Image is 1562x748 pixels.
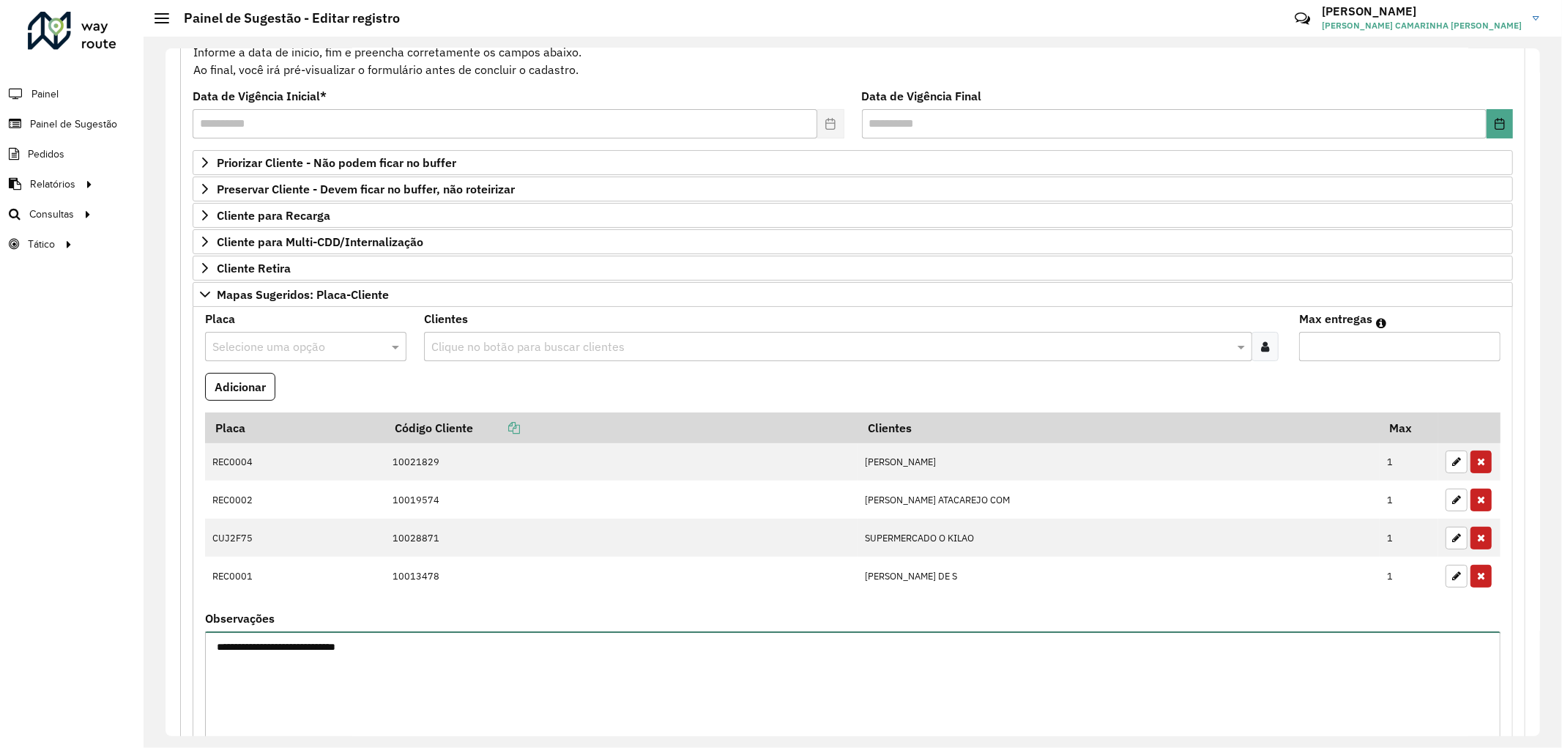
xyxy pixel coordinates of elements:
[858,519,1379,557] td: SUPERMERCADO O KILAO
[217,210,330,221] span: Cliente para Recarga
[858,557,1379,595] td: [PERSON_NAME] DE S
[1380,481,1438,519] td: 1
[193,282,1513,307] a: Mapas Sugeridos: Placa-Cliente
[205,557,385,595] td: REC0001
[1322,4,1522,18] h3: [PERSON_NAME]
[1380,557,1438,595] td: 1
[1287,3,1318,34] a: Contato Rápido
[1299,310,1372,327] label: Max entregas
[385,481,858,519] td: 10019574
[385,519,858,557] td: 10028871
[205,443,385,481] td: REC0004
[385,557,858,595] td: 10013478
[169,10,400,26] h2: Painel de Sugestão - Editar registro
[205,610,275,627] label: Observações
[30,177,75,192] span: Relatórios
[205,310,235,327] label: Placa
[1322,19,1522,32] span: [PERSON_NAME] CAMARINHA [PERSON_NAME]
[473,421,520,435] a: Copiar
[205,481,385,519] td: REC0002
[1380,519,1438,557] td: 1
[858,443,1379,481] td: [PERSON_NAME]
[193,229,1513,254] a: Cliente para Multi-CDD/Internalização
[193,256,1513,281] a: Cliente Retira
[193,203,1513,228] a: Cliente para Recarga
[193,25,1513,79] div: Informe a data de inicio, fim e preencha corretamente os campos abaixo. Ao final, você irá pré-vi...
[862,87,982,105] label: Data de Vigência Final
[29,207,74,222] span: Consultas
[217,262,291,274] span: Cliente Retira
[205,412,385,443] th: Placa
[217,183,515,195] span: Preservar Cliente - Devem ficar no buffer, não roteirizar
[28,147,64,162] span: Pedidos
[30,116,117,132] span: Painel de Sugestão
[385,412,858,443] th: Código Cliente
[28,237,55,252] span: Tático
[217,289,389,300] span: Mapas Sugeridos: Placa-Cliente
[858,412,1379,443] th: Clientes
[217,236,423,248] span: Cliente para Multi-CDD/Internalização
[205,373,275,401] button: Adicionar
[193,87,327,105] label: Data de Vigência Inicial
[424,310,468,327] label: Clientes
[1487,109,1513,138] button: Choose Date
[858,481,1379,519] td: [PERSON_NAME] ATACAREJO COM
[1376,317,1386,329] em: Máximo de clientes que serão colocados na mesma rota com os clientes informados
[1380,443,1438,481] td: 1
[385,443,858,481] td: 10021829
[1380,412,1438,443] th: Max
[193,150,1513,175] a: Priorizar Cliente - Não podem ficar no buffer
[193,177,1513,201] a: Preservar Cliente - Devem ficar no buffer, não roteirizar
[217,157,456,169] span: Priorizar Cliente - Não podem ficar no buffer
[205,519,385,557] td: CUJ2F75
[31,86,59,102] span: Painel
